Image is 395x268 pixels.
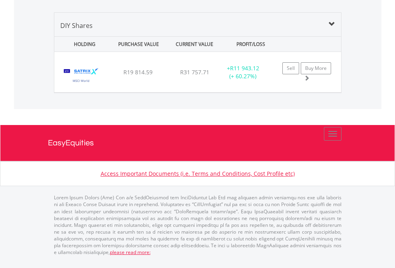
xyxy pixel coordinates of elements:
[282,62,299,74] a: Sell
[301,62,331,74] a: Buy More
[54,194,341,256] p: Lorem Ipsum Dolors (Ame) Con a/e SeddOeiusmod tem InciDiduntut Lab Etd mag aliquaen admin veniamq...
[224,37,278,52] div: PROFIT/LOSS
[180,68,209,76] span: R31 757.71
[230,64,259,72] span: R11 943.12
[58,62,104,90] img: EQU.ZA.STXWDM.png
[110,249,151,256] a: please read more:
[111,37,166,52] div: PURCHASE VALUE
[55,37,109,52] div: HOLDING
[48,125,347,161] a: EasyEquities
[218,64,268,80] div: + (+ 60.27%)
[167,37,222,52] div: CURRENT VALUE
[123,68,153,76] span: R19 814.59
[60,21,93,30] span: DIY Shares
[101,170,295,177] a: Access Important Documents (i.e. Terms and Conditions, Cost Profile etc)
